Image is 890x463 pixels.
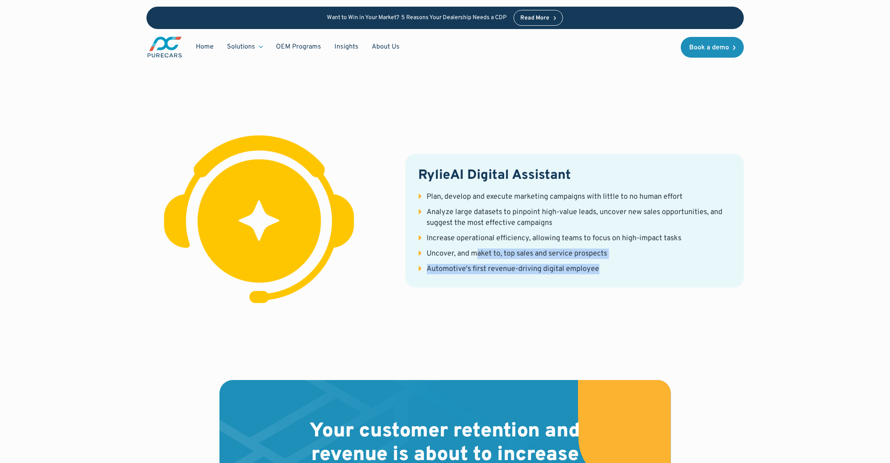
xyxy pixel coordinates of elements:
a: OEM Programs [270,39,328,55]
div: Read More [521,15,550,21]
a: About Us [366,39,407,55]
div: Increase operational efficiency, allowing teams to focus on high-impact tasks [427,233,682,244]
div: Book a demo [689,44,729,51]
a: Read More [514,10,563,26]
h3: RylieAI Digital Assistant [419,167,731,185]
div: Solutions [221,39,270,55]
a: main [146,36,183,58]
div: Automotive's first revenue-driving digital employee [427,264,600,274]
div: Uncover, and maket to, top sales and service prospects [427,249,607,259]
a: Insights [328,39,366,55]
div: Plan, develop and execute marketing campaigns with little to no human effort [427,192,683,202]
div: Solutions [227,42,256,51]
img: social media channels illustration [146,108,372,334]
div: Analyze large datasets to pinpoint high-value leads, uncover new sales opportunities, and suggest... [427,207,731,228]
a: Home [190,39,221,55]
img: purecars logo [146,36,183,58]
a: Book a demo [681,37,744,58]
p: Want to Win in Your Market? 5 Reasons Your Dealership Needs a CDP [327,15,507,22]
